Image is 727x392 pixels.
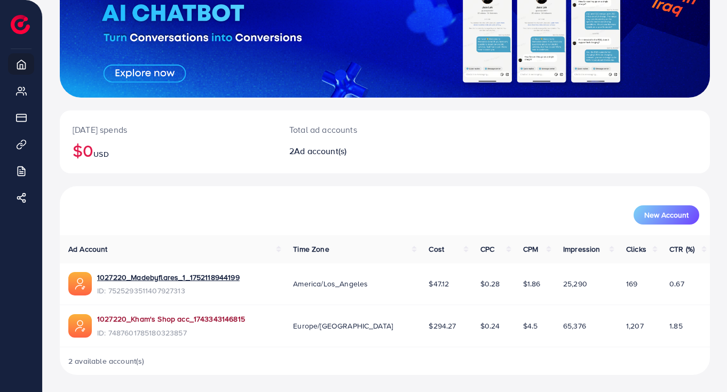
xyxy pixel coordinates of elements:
[563,278,587,289] span: 25,290
[293,244,329,254] span: Time Zone
[563,321,586,331] span: 65,376
[293,321,393,331] span: Europe/[GEOGRAPHIC_DATA]
[626,321,644,331] span: 1,207
[626,244,646,254] span: Clicks
[68,356,145,366] span: 2 available account(s)
[669,278,684,289] span: 0.67
[429,321,456,331] span: $294.27
[97,285,240,296] span: ID: 7525293511407927313
[669,321,683,331] span: 1.85
[73,140,264,161] h2: $0
[563,244,600,254] span: Impression
[523,278,541,289] span: $1.86
[11,15,30,34] img: logo
[523,244,538,254] span: CPM
[429,244,444,254] span: Cost
[97,314,245,324] a: 1027220_Kham's Shop acc_1743343146815
[289,146,426,156] h2: 2
[289,123,426,136] p: Total ad accounts
[626,278,637,289] span: 169
[68,314,92,338] img: ic-ads-acc.e4c84228.svg
[669,244,694,254] span: CTR (%)
[97,272,240,283] a: 1027220_Madebyflares_1_1752118944199
[644,211,689,219] span: New Account
[68,244,108,254] span: Ad Account
[97,327,245,338] span: ID: 7487601785180323857
[480,244,494,254] span: CPC
[293,278,368,289] span: America/Los_Angeles
[634,205,699,225] button: New Account
[682,344,719,384] iframe: Chat
[294,145,346,157] span: Ad account(s)
[523,321,538,331] span: $4.5
[73,123,264,136] p: [DATE] spends
[68,272,92,295] img: ic-ads-acc.e4c84228.svg
[93,149,108,159] span: USD
[429,278,449,289] span: $47.12
[480,278,500,289] span: $0.28
[480,321,500,331] span: $0.24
